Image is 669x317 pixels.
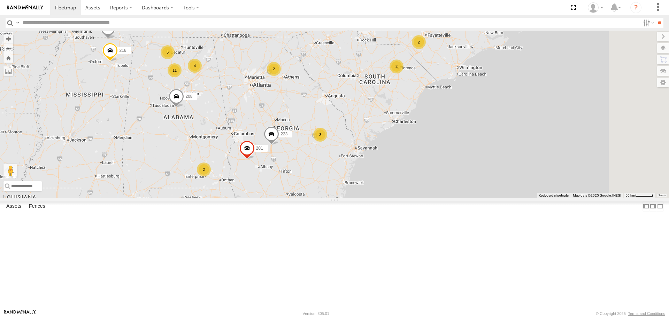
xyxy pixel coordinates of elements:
[643,201,649,212] label: Dock Summary Table to the Left
[3,66,13,76] label: Measure
[25,202,49,212] label: Fences
[185,94,192,99] span: 208
[657,201,664,212] label: Hide Summary Table
[303,311,329,316] div: Version: 305.01
[657,78,669,87] label: Map Settings
[3,53,13,63] button: Zoom Home
[161,45,175,59] div: 5
[640,18,655,28] label: Search Filter Options
[3,34,13,43] button: Zoom in
[119,48,126,53] span: 216
[256,146,263,151] span: 201
[3,43,13,53] button: Zoom out
[412,35,426,49] div: 2
[7,5,43,10] img: rand-logo.svg
[596,311,665,316] div: © Copyright 2025 -
[625,193,635,197] span: 50 km
[539,193,569,198] button: Keyboard shortcuts
[585,2,606,13] div: EDWARD EDMONDSON
[4,310,36,317] a: Visit our Website
[573,193,621,197] span: Map data ©2025 Google, INEGI
[623,193,655,198] button: Map Scale: 50 km per 47 pixels
[630,2,641,13] i: ?
[168,63,182,77] div: 11
[649,201,656,212] label: Dock Summary Table to the Right
[313,128,327,142] div: 3
[15,18,20,28] label: Search Query
[628,311,665,316] a: Terms and Conditions
[3,202,25,212] label: Assets
[659,194,666,197] a: Terms
[280,132,287,137] span: 223
[3,164,17,178] button: Drag Pegman onto the map to open Street View
[267,62,281,76] div: 2
[188,59,202,73] div: 4
[390,60,403,73] div: 2
[197,163,211,176] div: 2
